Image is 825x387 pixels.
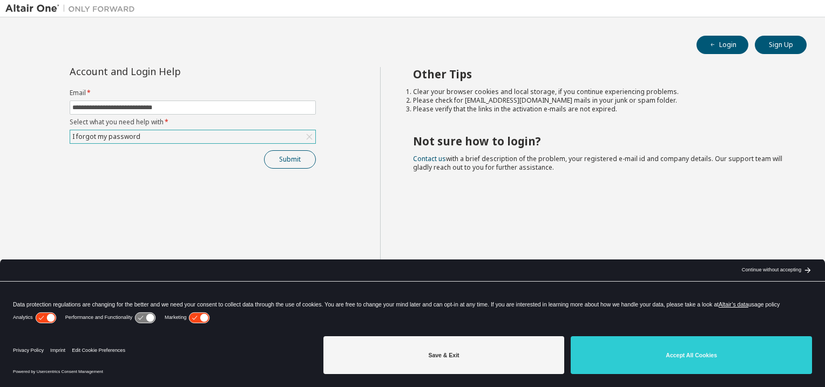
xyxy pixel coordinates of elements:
[413,67,788,81] h2: Other Tips
[413,154,446,163] a: Contact us
[70,89,316,97] label: Email
[413,154,782,172] span: with a brief description of the problem, your registered e-mail id and company details. Our suppo...
[413,96,788,105] li: Please check for [EMAIL_ADDRESS][DOMAIN_NAME] mails in your junk or spam folder.
[413,134,788,148] h2: Not sure how to login?
[264,150,316,169] button: Submit
[696,36,748,54] button: Login
[413,88,788,96] li: Clear your browser cookies and local storage, if you continue experiencing problems.
[70,118,316,126] label: Select what you need help with
[5,3,140,14] img: Altair One
[71,131,142,143] div: I forgot my password
[755,36,807,54] button: Sign Up
[70,67,267,76] div: Account and Login Help
[70,130,315,143] div: I forgot my password
[413,105,788,114] li: Please verify that the links in the activation e-mails are not expired.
